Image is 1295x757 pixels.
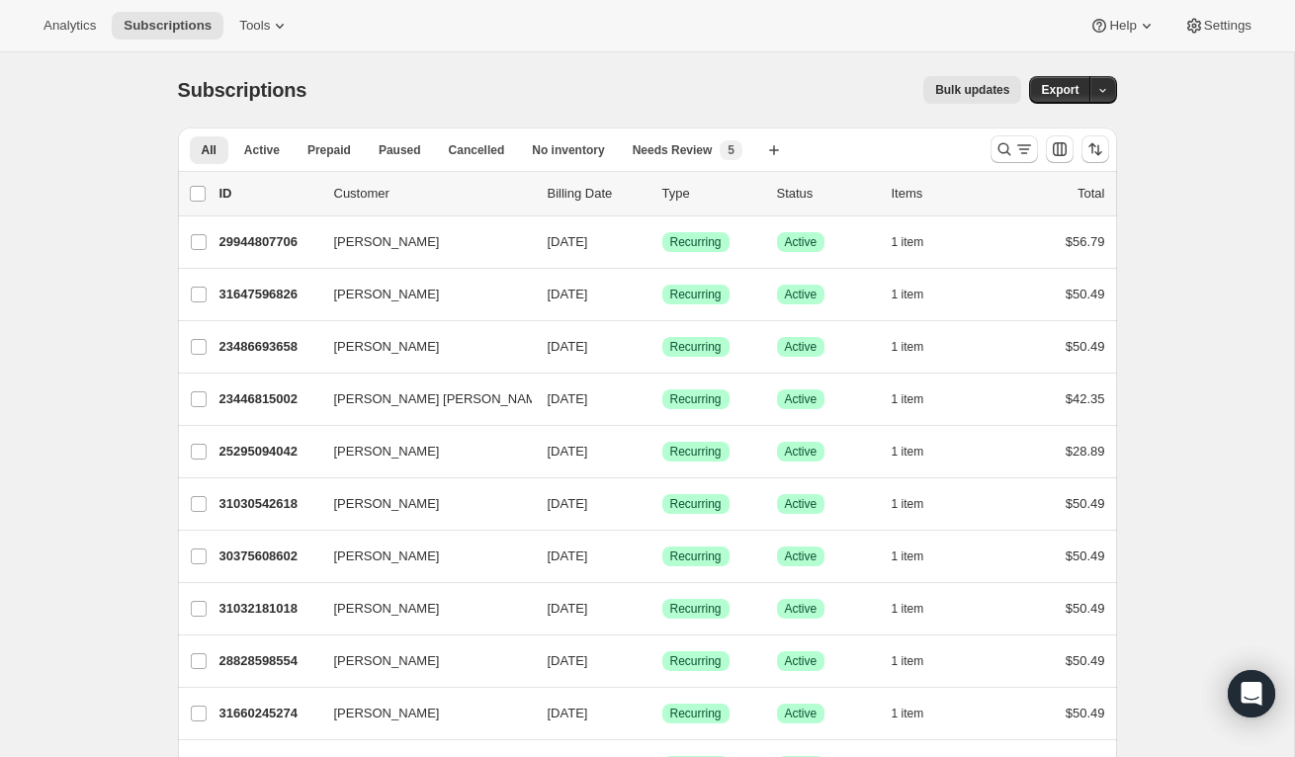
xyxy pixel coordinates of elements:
[1066,653,1105,668] span: $50.49
[892,385,946,413] button: 1 item
[892,333,946,361] button: 1 item
[219,704,318,723] p: 31660245274
[892,228,946,256] button: 1 item
[322,226,520,258] button: [PERSON_NAME]
[892,700,946,727] button: 1 item
[991,135,1038,163] button: Search and filter results
[670,339,722,355] span: Recurring
[728,142,734,158] span: 5
[892,490,946,518] button: 1 item
[1066,287,1105,301] span: $50.49
[1066,444,1105,459] span: $28.89
[1029,76,1090,104] button: Export
[219,595,1105,623] div: 31032181018[PERSON_NAME][DATE]SuccessRecurringSuccessActive1 item$50.49
[219,442,318,462] p: 25295094042
[219,184,318,204] p: ID
[334,337,440,357] span: [PERSON_NAME]
[548,706,588,720] span: [DATE]
[334,232,440,252] span: [PERSON_NAME]
[124,18,212,34] span: Subscriptions
[1066,234,1105,249] span: $56.79
[670,548,722,564] span: Recurring
[1046,135,1074,163] button: Customize table column order and visibility
[334,285,440,304] span: [PERSON_NAME]
[548,287,588,301] span: [DATE]
[334,651,440,671] span: [PERSON_NAME]
[1066,706,1105,720] span: $50.49
[334,389,549,409] span: [PERSON_NAME] [PERSON_NAME]
[532,142,604,158] span: No inventory
[892,548,924,564] span: 1 item
[1066,391,1105,406] span: $42.35
[322,541,520,572] button: [PERSON_NAME]
[892,543,946,570] button: 1 item
[1078,12,1167,40] button: Help
[219,490,1105,518] div: 31030542618[PERSON_NAME][DATE]SuccessRecurringSuccessActive1 item$50.49
[322,331,520,363] button: [PERSON_NAME]
[334,494,440,514] span: [PERSON_NAME]
[670,234,722,250] span: Recurring
[334,599,440,619] span: [PERSON_NAME]
[219,700,1105,727] div: 31660245274[PERSON_NAME][DATE]SuccessRecurringSuccessActive1 item$50.49
[1109,18,1136,34] span: Help
[239,18,270,34] span: Tools
[219,281,1105,308] div: 31647596826[PERSON_NAME][DATE]SuccessRecurringSuccessActive1 item$50.49
[670,601,722,617] span: Recurring
[322,279,520,310] button: [PERSON_NAME]
[548,184,647,204] p: Billing Date
[219,333,1105,361] div: 23486693658[PERSON_NAME][DATE]SuccessRecurringSuccessActive1 item$50.49
[670,287,722,302] span: Recurring
[892,287,924,302] span: 1 item
[785,444,818,460] span: Active
[892,444,924,460] span: 1 item
[892,595,946,623] button: 1 item
[449,142,505,158] span: Cancelled
[219,385,1105,413] div: 23446815002[PERSON_NAME] [PERSON_NAME][DATE]SuccessRecurringSuccessActive1 item$42.35
[334,184,532,204] p: Customer
[1204,18,1252,34] span: Settings
[1066,496,1105,511] span: $50.49
[307,142,351,158] span: Prepaid
[548,548,588,563] span: [DATE]
[219,547,318,566] p: 30375608602
[334,442,440,462] span: [PERSON_NAME]
[892,706,924,721] span: 1 item
[785,601,818,617] span: Active
[785,287,818,302] span: Active
[219,647,1105,675] div: 28828598554[PERSON_NAME][DATE]SuccessRecurringSuccessActive1 item$50.49
[227,12,302,40] button: Tools
[670,444,722,460] span: Recurring
[1066,601,1105,616] span: $50.49
[892,601,924,617] span: 1 item
[892,184,991,204] div: Items
[548,444,588,459] span: [DATE]
[785,391,818,407] span: Active
[1066,548,1105,563] span: $50.49
[662,184,761,204] div: Type
[548,496,588,511] span: [DATE]
[219,285,318,304] p: 31647596826
[670,496,722,512] span: Recurring
[670,391,722,407] span: Recurring
[777,184,876,204] p: Status
[244,142,280,158] span: Active
[322,645,520,677] button: [PERSON_NAME]
[219,494,318,514] p: 31030542618
[379,142,421,158] span: Paused
[334,547,440,566] span: [PERSON_NAME]
[548,653,588,668] span: [DATE]
[1172,12,1263,40] button: Settings
[670,706,722,721] span: Recurring
[785,653,818,669] span: Active
[548,601,588,616] span: [DATE]
[892,438,946,465] button: 1 item
[32,12,108,40] button: Analytics
[548,391,588,406] span: [DATE]
[112,12,223,40] button: Subscriptions
[322,383,520,415] button: [PERSON_NAME] [PERSON_NAME]
[219,232,318,252] p: 29944807706
[219,228,1105,256] div: 29944807706[PERSON_NAME][DATE]SuccessRecurringSuccessActive1 item$56.79
[1066,339,1105,354] span: $50.49
[548,339,588,354] span: [DATE]
[785,548,818,564] span: Active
